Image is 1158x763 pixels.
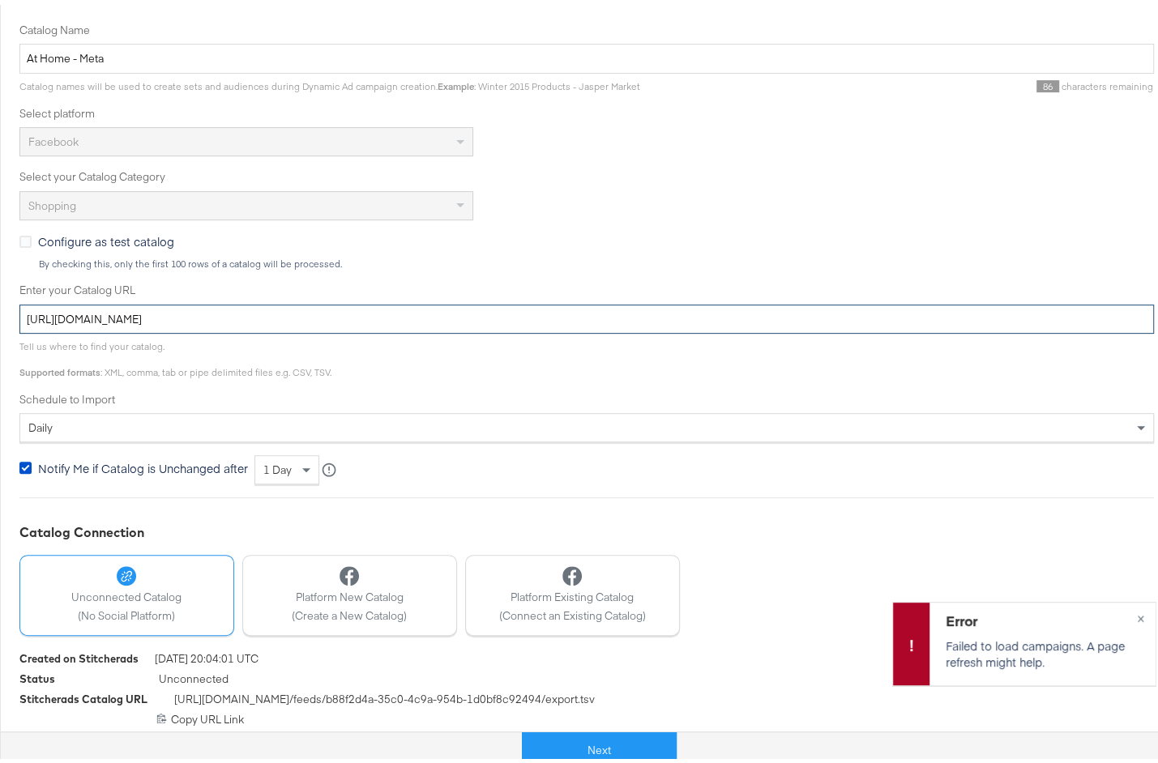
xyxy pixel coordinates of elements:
[19,164,1154,180] label: Select your Catalog Category
[28,416,53,430] span: daily
[499,603,646,619] span: (Connect an Existing Catalog)
[19,361,100,373] strong: Supported formats
[71,585,182,600] span: Unconnected Catalog
[640,75,1154,88] div: characters remaining
[155,646,259,667] span: [DATE] 20:04:01 UTC
[19,75,640,87] span: Catalog names will be used to create sets and audiences during Dynamic Ad campaign creation. : Wi...
[159,667,229,687] span: Unconnected
[263,458,292,472] span: 1 day
[1126,598,1156,627] button: ×
[38,228,174,245] span: Configure as test catalog
[19,518,1154,537] div: Catalog Connection
[19,278,1154,293] label: Enter your Catalog URL
[38,254,1154,265] div: By checking this, only the first 100 rows of a catalog will be processed.
[19,707,1154,723] div: Copy URL Link
[19,550,234,631] button: Unconnected Catalog(No Social Platform)
[28,130,79,144] span: Facebook
[19,387,1154,403] label: Schedule to Import
[19,646,139,662] div: Created on Stitcherads
[1137,603,1144,621] span: ×
[19,335,331,373] span: Tell us where to find your catalog. : XML, comma, tab or pipe delimited files e.g. CSV, TSV.
[292,585,407,600] span: Platform New Catalog
[28,194,76,208] span: Shopping
[946,606,1135,625] div: Error
[19,300,1154,330] input: Enter Catalog URL, e.g. http://www.example.com/products.xml
[465,550,680,631] button: Platform Existing Catalog(Connect an Existing Catalog)
[946,633,1135,665] p: Failed to load campaigns. A page refresh might help.
[19,101,1154,117] label: Select platform
[499,585,646,600] span: Platform Existing Catalog
[242,550,457,631] button: Platform New Catalog(Create a New Catalog)
[19,18,1154,33] label: Catalog Name
[1036,75,1059,87] span: 86
[174,687,595,707] span: [URL][DOMAIN_NAME] /feeds/ b88f2d4a-35c0-4c9a-954b-1d0bf8c92494 /export.tsv
[292,603,407,619] span: (Create a New Catalog)
[438,75,474,87] strong: Example
[38,455,248,471] span: Notify Me if Catalog is Unchanged after
[19,687,147,702] div: Stitcherads Catalog URL
[19,39,1154,69] input: Name your catalog e.g. My Dynamic Product Catalog
[71,603,182,619] span: (No Social Platform)
[19,667,55,682] div: Status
